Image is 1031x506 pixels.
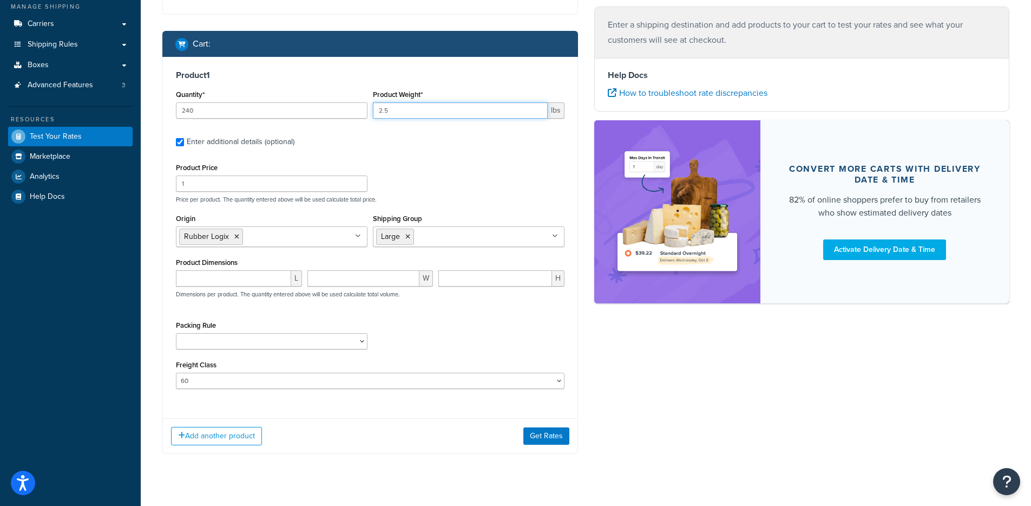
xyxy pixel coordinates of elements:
[8,127,133,146] a: Test Your Rates
[381,231,400,242] span: Large
[8,75,133,95] li: Advanced Features
[173,290,400,298] p: Dimensions per product. The quantity entered above will be used calculate total volume.
[373,215,422,223] label: Shipping Group
[291,270,302,287] span: L
[184,231,229,242] span: Rubber Logix
[993,468,1020,495] button: Open Resource Center
[523,427,569,445] button: Get Rates
[30,172,60,181] span: Analytics
[8,75,133,95] a: Advanced Features3
[176,164,218,172] label: Product Price
[176,361,216,369] label: Freight Class
[176,258,238,267] label: Product Dimensions
[786,193,984,219] div: 82% of online shoppers prefer to buy from retailers who show estimated delivery dates
[608,87,767,99] a: How to troubleshoot rate discrepancies
[176,90,205,99] label: Quantity*
[176,138,184,146] input: Enter additional details (optional)
[608,17,996,48] p: Enter a shipping destination and add products to your cart to test your rates and see what your c...
[8,187,133,206] a: Help Docs
[176,215,195,223] label: Origin
[30,192,65,202] span: Help Docs
[176,70,564,81] h3: Product 1
[8,147,133,166] a: Marketplace
[373,90,423,99] label: Product Weight*
[608,69,996,82] h4: Help Docs
[30,152,70,161] span: Marketplace
[8,167,133,186] a: Analytics
[8,115,133,124] div: Resources
[552,270,564,287] span: H
[122,81,126,90] span: 3
[171,427,262,445] button: Add another product
[193,39,211,49] h2: Cart :
[28,81,93,90] span: Advanced Features
[187,134,294,150] div: Enter additional details (optional)
[373,102,548,119] input: 0.00
[28,61,49,70] span: Boxes
[419,270,433,287] span: W
[176,321,216,329] label: Packing Rule
[176,102,367,119] input: 0.0
[8,55,133,75] a: Boxes
[823,239,946,260] a: Activate Delivery Date & Time
[28,20,54,29] span: Carriers
[548,102,564,119] span: lbs
[28,40,78,49] span: Shipping Rules
[173,196,567,203] p: Price per product. The quantity entered above will be used calculate total price.
[8,14,133,34] a: Carriers
[610,137,744,287] img: feature-image-ddt-36eae7f7280da8017bfb280eaccd9c446f90b1fe08728e4019434db127062ab4.png
[786,164,984,185] div: Convert more carts with delivery date & time
[8,2,133,11] div: Manage Shipping
[30,132,82,141] span: Test Your Rates
[8,35,133,55] a: Shipping Rules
